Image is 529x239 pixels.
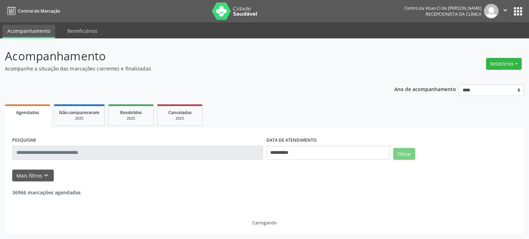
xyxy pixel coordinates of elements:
[501,6,509,14] i: 
[512,5,524,17] button: apps
[486,58,522,70] button: Relatórios
[5,65,368,72] p: Acompanhe a situação das marcações correntes e finalizadas
[12,170,54,182] button: Mais filtroskeyboard_arrow_down
[12,135,36,146] label: PESQUISAR
[16,110,39,115] span: Agendados
[252,220,277,226] div: Carregando
[5,5,60,17] a: Central de Marcação
[120,110,142,115] span: Resolvidos
[59,110,100,115] span: Não compareceram
[393,148,415,160] button: Filtrar
[394,84,456,93] p: Ano de acompanhamento
[42,172,50,179] i: keyboard_arrow_down
[168,110,192,115] span: Cancelados
[404,5,482,11] div: Centro da Visao Cl de [PERSON_NAME]
[12,189,81,196] strong: 36966 marcações agendadas
[5,47,368,65] p: Acompanhamento
[59,116,100,121] div: 2025
[484,4,499,18] img: img
[426,11,482,17] span: Recepcionista da clínica
[266,135,317,146] label: DATA DE ATENDIMENTO
[162,116,197,121] div: 2025
[2,25,55,38] a: Acompanhamento
[499,4,512,18] button: 
[113,116,148,121] div: 2025
[18,8,60,14] span: Central de Marcação
[63,25,102,37] a: Beneficiários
